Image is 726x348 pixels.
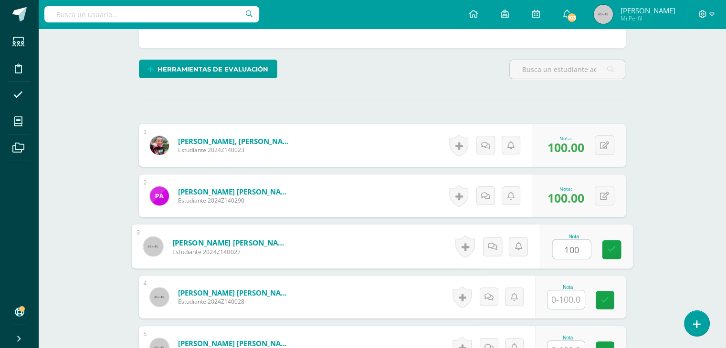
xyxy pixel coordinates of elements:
input: Busca un estudiante aquí... [510,60,625,79]
div: Nota [552,234,595,239]
span: Mi Perfil [620,14,675,22]
div: Nota [547,335,589,340]
img: 4a6f2a2a67bbbb7a0c3c1fa5ffa08786.png [150,186,169,205]
span: Estudiante 2024Z140027 [172,247,290,256]
img: 45x45 [143,236,163,256]
span: 100.00 [547,190,584,206]
a: [PERSON_NAME] [PERSON_NAME] [172,237,290,247]
a: [PERSON_NAME] [PERSON_NAME] [178,288,293,297]
a: [PERSON_NAME] [PERSON_NAME] [178,338,293,348]
input: Busca un usuario... [44,6,259,22]
span: Estudiante 2024Z140023 [178,146,293,154]
div: Nota [547,285,589,290]
span: 103 [567,12,577,23]
input: 0-100.0 [547,290,585,309]
img: 45x45 [594,5,613,24]
span: Estudiante 2024Z140290 [178,196,293,205]
a: [PERSON_NAME] [PERSON_NAME] [178,187,293,196]
a: [PERSON_NAME], [PERSON_NAME] [178,136,293,146]
input: 0-100.0 [552,240,590,259]
img: 45x45 [150,287,169,307]
span: Herramientas de evaluación [158,61,268,78]
span: 100.00 [547,139,584,155]
div: Nota: [547,185,584,192]
a: Herramientas de evaluación [139,60,277,78]
div: Nota: [547,135,584,142]
span: Estudiante 2024Z140028 [178,297,293,306]
span: [PERSON_NAME] [620,6,675,15]
img: 3e006ecc6661ac28437bf49753170d16.png [150,136,169,155]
